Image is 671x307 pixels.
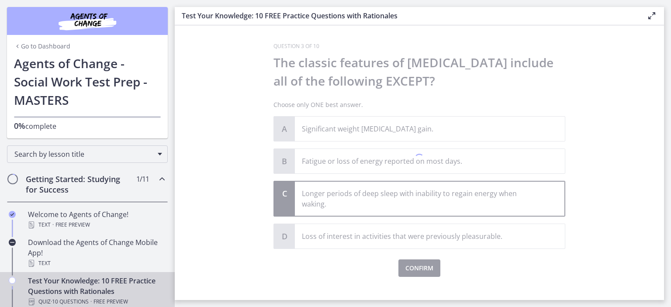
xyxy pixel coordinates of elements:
[413,152,426,168] div: 1
[7,145,168,163] div: Search by lesson title
[136,174,149,184] span: 1 / 11
[35,10,140,31] img: Agents of Change
[28,209,164,230] div: Welcome to Agents of Change!
[51,297,89,307] span: · 10 Questions
[55,220,90,230] span: Free preview
[182,10,633,21] h3: Test Your Knowledge: 10 FREE Practice Questions with Rationales
[14,149,153,159] span: Search by lesson title
[52,220,54,230] span: ·
[9,211,16,218] i: Completed
[14,54,161,109] h1: Agents of Change - Social Work Test Prep - MASTERS
[28,297,164,307] div: Quiz
[28,276,164,307] div: Test Your Knowledge: 10 FREE Practice Questions with Rationales
[28,220,164,230] div: Text
[93,297,128,307] span: Free preview
[14,121,25,131] span: 0%
[90,297,92,307] span: ·
[28,237,164,269] div: Download the Agents of Change Mobile App!
[28,258,164,269] div: Text
[26,174,132,195] h2: Getting Started: Studying for Success
[14,121,161,131] p: complete
[14,42,70,51] a: Go to Dashboard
